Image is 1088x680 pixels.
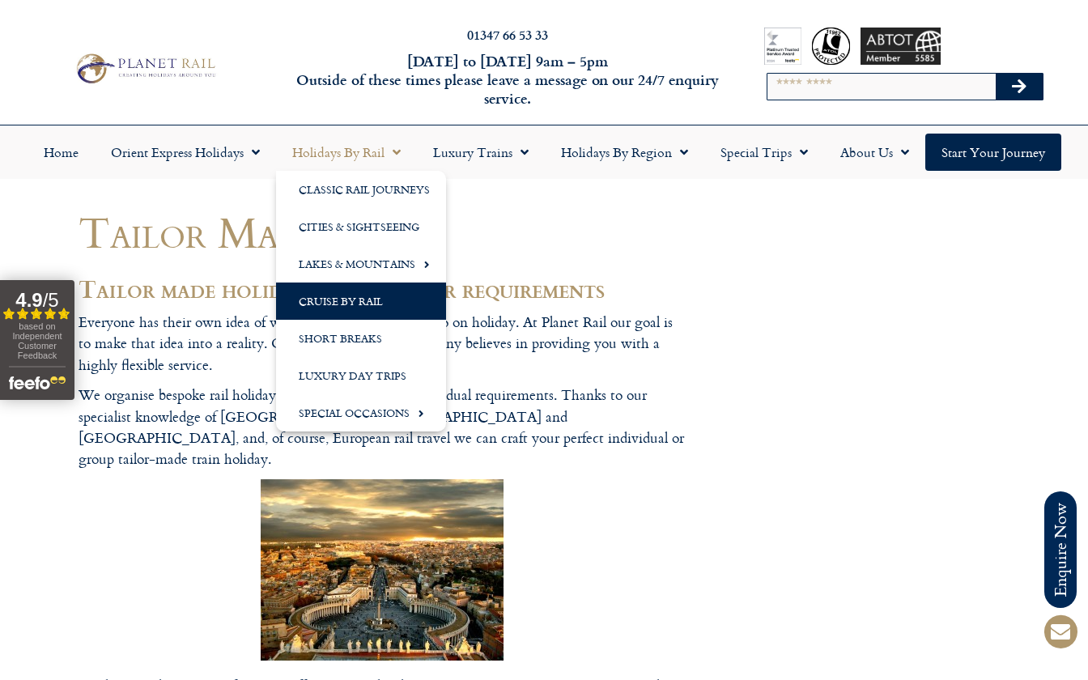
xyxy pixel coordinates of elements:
[704,134,824,171] a: Special Trips
[276,134,417,171] a: Holidays by Rail
[70,50,219,87] img: Planet Rail Train Holidays Logo
[545,134,704,171] a: Holidays by Region
[276,357,446,394] a: Luxury Day Trips
[276,394,446,431] a: Special Occasions
[276,245,446,283] a: Lakes & Mountains
[79,312,686,376] p: Everyone has their own idea of what they want to see and do on holiday. At Planet Rail our goal i...
[294,52,721,108] h6: [DATE] to [DATE] 9am – 5pm Outside of these times please leave a message on our 24/7 enquiry serv...
[8,134,1080,171] nav: Menu
[276,320,446,357] a: Short Breaks
[28,134,95,171] a: Home
[276,208,446,245] a: Cities & Sightseeing
[261,479,504,661] img: Rome
[417,134,545,171] a: Luxury Trains
[276,283,446,320] a: Cruise by Rail
[824,134,925,171] a: About Us
[79,208,686,256] h1: Tailor Made
[79,275,686,303] h2: Tailor made holidays to suit your requirements
[276,171,446,431] ul: Holidays by Rail
[95,134,276,171] a: Orient Express Holidays
[996,74,1043,100] button: Search
[276,171,446,208] a: Classic Rail Journeys
[467,25,548,44] a: 01347 66 53 33
[925,134,1061,171] a: Start your Journey
[79,385,686,470] p: We organise bespoke rail holidays to suit you and your individual requirements. Thanks to our spe...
